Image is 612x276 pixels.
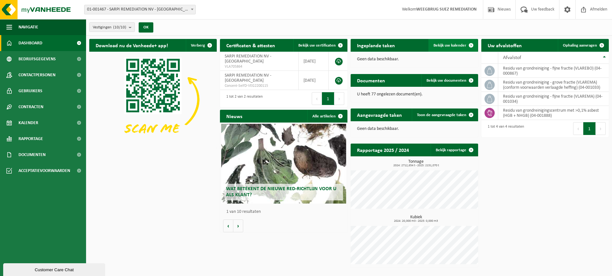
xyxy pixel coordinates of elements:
[18,51,56,67] span: Bedrijfsgegevens
[225,73,271,83] span: SARPI REMEDIATION NV - [GEOGRAPHIC_DATA]
[18,99,43,115] span: Contracten
[312,92,322,105] button: Previous
[18,147,46,163] span: Documenten
[113,25,126,29] count: (10/10)
[186,39,216,52] button: Verberg
[299,71,329,90] td: [DATE]
[431,144,477,156] a: Bekijk rapportage
[563,43,597,48] span: Ophaling aanvragen
[412,108,477,121] a: Toon de aangevraagde taken
[484,122,524,136] div: 1 tot 4 van 4 resultaten
[223,92,263,106] div: 1 tot 2 van 2 resultaten
[233,220,243,232] button: Volgende
[351,108,408,121] h2: Aangevraagde taken
[351,144,415,156] h2: Rapportage 2025 / 2024
[354,220,478,223] span: 2024: 20,000 m3 - 2025: 0,000 m3
[596,122,606,135] button: Next
[3,262,106,276] iframe: chat widget
[89,52,217,147] img: Download de VHEPlus App
[84,5,195,14] span: 01-001467 - SARPI REMEDIATION NV - GRIMBERGEN
[573,122,583,135] button: Previous
[354,164,478,167] span: 2024: 2712,654 t - 2025: 2151,070 t
[220,110,249,122] h2: Nieuws
[481,39,528,51] h2: Uw afvalstoffen
[18,35,42,51] span: Dashboard
[18,19,38,35] span: Navigatie
[18,131,43,147] span: Rapportage
[226,210,344,214] p: 1 van 10 resultaten
[322,92,334,105] button: 1
[498,92,609,106] td: residu van grondreiniging - fijne fractie (VLAREMA) (04-001034)
[357,57,472,62] p: Geen data beschikbaar.
[416,7,477,12] strong: WEEGBRUG SUEZ REMEDIATION
[299,52,329,71] td: [DATE]
[583,122,596,135] button: 1
[225,54,271,64] span: SARPI REMEDIATION NV - [GEOGRAPHIC_DATA]
[307,110,347,123] a: Alle artikelen
[357,127,472,131] p: Geen data beschikbaar.
[293,39,347,52] a: Bekijk uw certificaten
[354,215,478,223] h3: Kubiek
[18,163,70,179] span: Acceptatievoorwaarden
[298,43,336,48] span: Bekijk uw certificaten
[334,92,344,105] button: Next
[223,220,233,232] button: Vorige
[354,160,478,167] h3: Tonnage
[18,67,55,83] span: Contactpersonen
[351,74,391,86] h2: Documenten
[89,22,135,32] button: Vestigingen(10/10)
[417,113,466,117] span: Toon de aangevraagde taken
[498,106,609,120] td: residu van grondreinigingscentrum met >0,1% asbest (HGB + NHGB) (04-001888)
[428,39,477,52] a: Bekijk uw kalender
[351,39,401,51] h2: Ingeplande taken
[558,39,608,52] a: Ophaling aanvragen
[93,23,126,32] span: Vestigingen
[220,39,281,51] h2: Certificaten & attesten
[498,78,609,92] td: residu van grondreiniging - grove fractie (VLAREMA) (conform voorwaarden verlaagde heffing) (04-0...
[18,115,38,131] span: Kalender
[226,186,336,198] span: Wat betekent de nieuwe RED-richtlijn voor u als klant?
[191,43,205,48] span: Verberg
[503,55,521,60] span: Afvalstof
[18,83,42,99] span: Gebruikers
[89,39,174,51] h2: Download nu de Vanheede+ app!
[498,64,609,78] td: residu van grondreiniging - fijne fractie (VLAREBO) (04-000867)
[84,5,196,14] span: 01-001467 - SARPI REMEDIATION NV - GRIMBERGEN
[421,74,477,87] a: Bekijk uw documenten
[225,64,294,69] span: VLA705864
[221,124,346,204] a: Wat betekent de nieuwe RED-richtlijn voor u als klant?
[357,92,472,97] p: U heeft 77 ongelezen document(en).
[433,43,466,48] span: Bekijk uw kalender
[426,78,466,83] span: Bekijk uw documenten
[139,22,153,33] button: OK
[225,83,294,88] span: Consent-SelfD-VEG2200115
